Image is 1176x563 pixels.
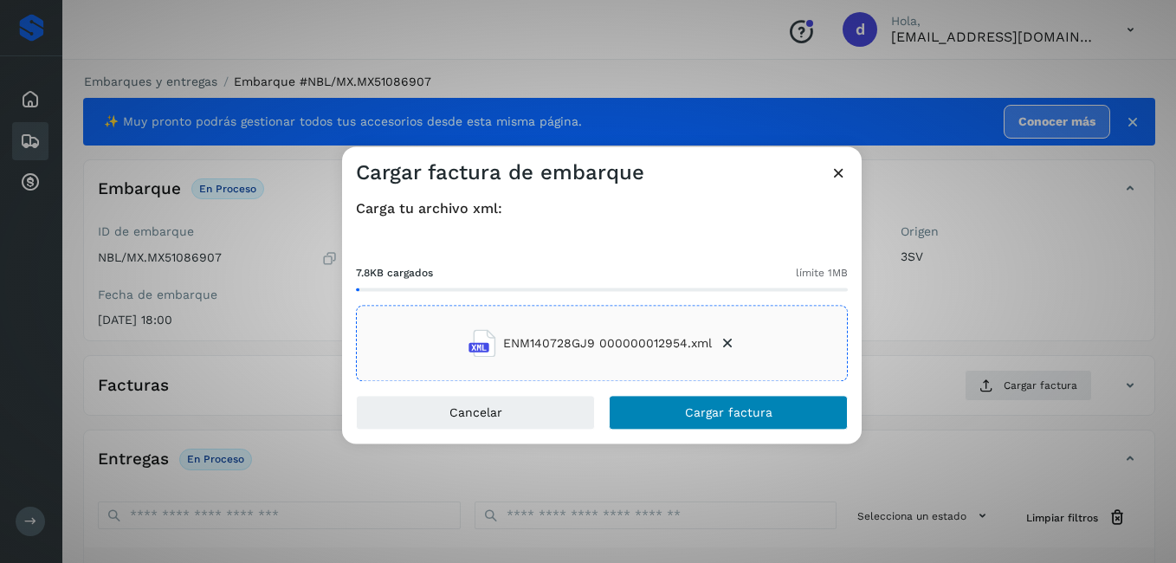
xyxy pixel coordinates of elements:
span: límite 1MB [796,266,848,281]
button: Cargar factura [609,396,848,430]
span: 7.8KB cargados [356,266,433,281]
button: Cancelar [356,396,595,430]
span: Cancelar [449,407,502,419]
span: ENM140728GJ9 000000012954.xml [503,334,712,353]
span: Cargar factura [685,407,772,419]
h4: Carga tu archivo xml: [356,200,848,217]
h3: Cargar factura de embarque [356,160,644,185]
